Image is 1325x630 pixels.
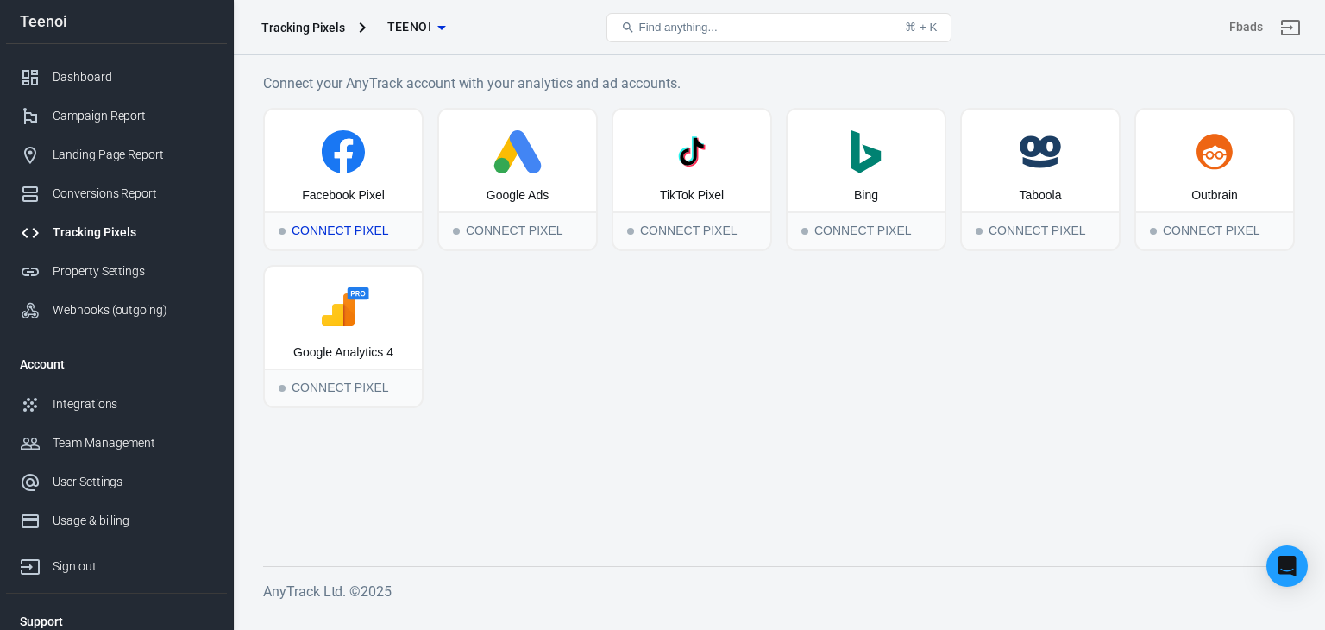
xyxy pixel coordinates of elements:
a: Team Management [6,424,227,463]
span: Connect Pixel [801,228,808,235]
div: Sign out [53,558,213,576]
a: User Settings [6,463,227,501]
div: Tracking Pixels [261,19,345,36]
div: Facebook Pixel [302,187,385,205]
div: Connect Pixel [265,369,422,406]
div: TikTok Pixel [660,187,724,205]
div: Campaign Report [53,107,213,125]
span: Connect Pixel [976,228,983,235]
div: Landing Page Report [53,146,213,164]
a: Integrations [6,385,227,424]
button: Google Analytics 4Connect PixelConnect Pixel [263,265,424,408]
div: Connect Pixel [788,211,945,249]
button: Find anything...⌘ + K [606,13,951,42]
span: Connect Pixel [453,228,460,235]
div: Connect Pixel [613,211,770,249]
div: Connect Pixel [265,211,422,249]
span: Connect Pixel [279,385,286,392]
div: Open Intercom Messenger [1266,545,1308,587]
a: Campaign Report [6,97,227,135]
div: Property Settings [53,262,213,280]
h6: Connect your AnyTrack account with your analytics and ad accounts. [263,72,1295,94]
div: Webhooks (outgoing) [53,301,213,319]
button: Teenoi [373,11,459,43]
h6: AnyTrack Ltd. © 2025 [263,581,1295,602]
span: Connect Pixel [627,228,634,235]
button: OutbrainConnect PixelConnect Pixel [1134,108,1295,251]
a: Sign out [1270,7,1311,48]
a: Webhooks (outgoing) [6,291,227,330]
div: Google Analytics 4 [293,344,393,362]
a: Dashboard [6,58,227,97]
span: Connect Pixel [1150,228,1157,235]
div: Connect Pixel [1136,211,1293,249]
button: Facebook PixelConnect PixelConnect Pixel [263,108,424,251]
a: Conversions Report [6,174,227,213]
div: Teenoi [6,14,227,29]
div: Team Management [53,434,213,452]
a: Sign out [6,540,227,586]
div: Tracking Pixels [53,224,213,242]
button: BingConnect PixelConnect Pixel [786,108,946,251]
button: TikTok PixelConnect PixelConnect Pixel [612,108,772,251]
span: Find anything... [638,21,717,34]
button: TaboolaConnect PixelConnect Pixel [960,108,1121,251]
div: ⌘ + K [905,21,937,34]
span: Teenoi [387,16,431,38]
a: Usage & billing [6,501,227,540]
a: Tracking Pixels [6,213,227,252]
div: User Settings [53,473,213,491]
div: Outbrain [1191,187,1238,205]
li: Account [6,343,227,385]
div: Usage & billing [53,512,213,530]
a: Property Settings [6,252,227,291]
div: Bing [854,187,878,205]
div: Taboola [1019,187,1061,205]
span: Connect Pixel [279,228,286,235]
div: Dashboard [53,68,213,86]
a: Landing Page Report [6,135,227,174]
button: Google AdsConnect PixelConnect Pixel [437,108,598,251]
div: Account id: tR2bt8Tt [1229,18,1263,36]
div: Integrations [53,395,213,413]
div: Conversions Report [53,185,213,203]
div: Connect Pixel [439,211,596,249]
div: Connect Pixel [962,211,1119,249]
div: Google Ads [487,187,549,205]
